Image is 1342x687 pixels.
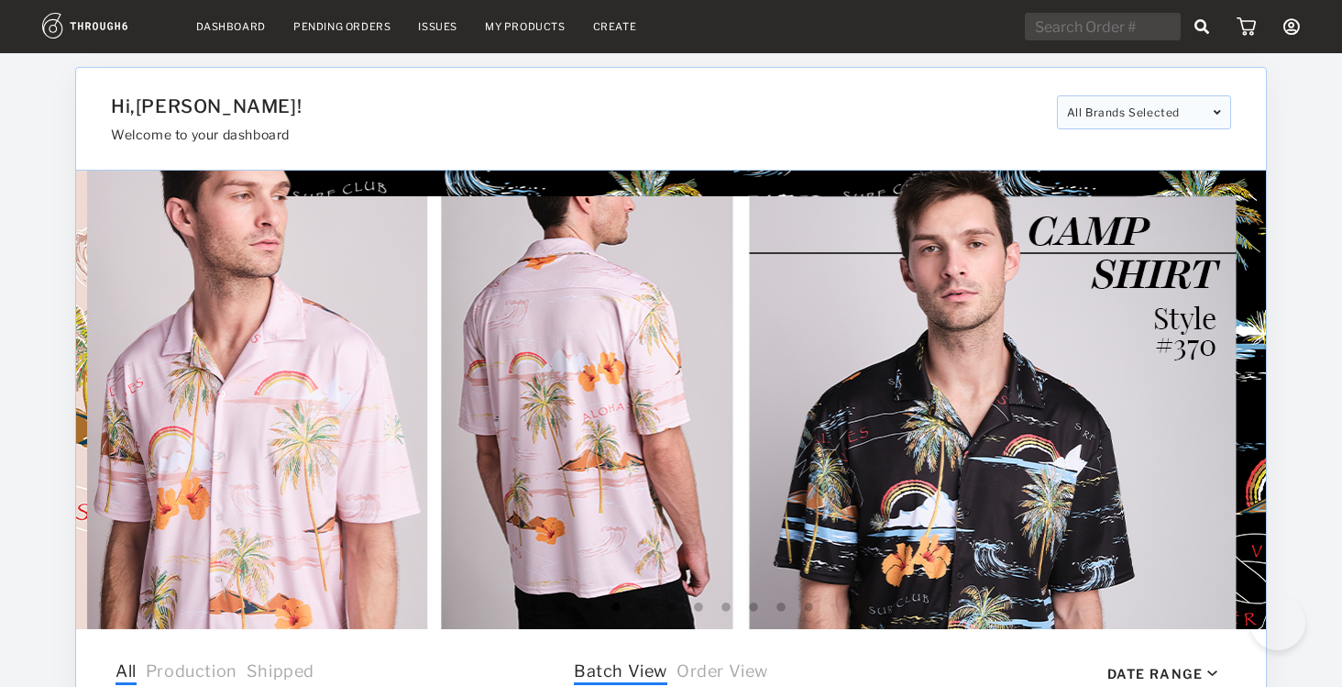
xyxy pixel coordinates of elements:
[1107,666,1203,681] div: Date Range
[111,95,1042,117] h1: Hi, [PERSON_NAME] !
[524,599,543,617] button: 1
[247,661,314,685] span: Shipped
[42,13,169,39] img: logo.1c10ca64.svg
[607,599,625,617] button: 4
[552,599,570,617] button: 2
[1207,670,1217,677] img: icon_caret_down_black.69fb8af9.svg
[579,599,598,617] button: 3
[799,599,818,617] button: 11
[1237,17,1256,36] img: icon_cart.dab5cea1.svg
[418,20,457,33] a: Issues
[676,661,768,685] span: Order View
[744,599,763,617] button: 9
[593,20,637,33] a: Create
[196,20,266,33] a: Dashboard
[689,599,708,617] button: 7
[634,599,653,617] button: 5
[574,661,667,685] span: Batch View
[772,599,790,617] button: 10
[76,171,1267,629] img: 6815ccfc-3078-4b22-be16-cc555382cf9b.jpg
[1025,13,1181,40] input: Search Order #
[485,20,566,33] a: My Products
[662,599,680,617] button: 6
[115,661,137,685] span: All
[717,599,735,617] button: 8
[1057,95,1231,129] div: All Brands Selected
[146,661,237,685] span: Production
[293,20,390,33] a: Pending Orders
[111,127,1042,142] h3: Welcome to your dashboard
[1250,595,1305,650] iframe: Toggle Customer Support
